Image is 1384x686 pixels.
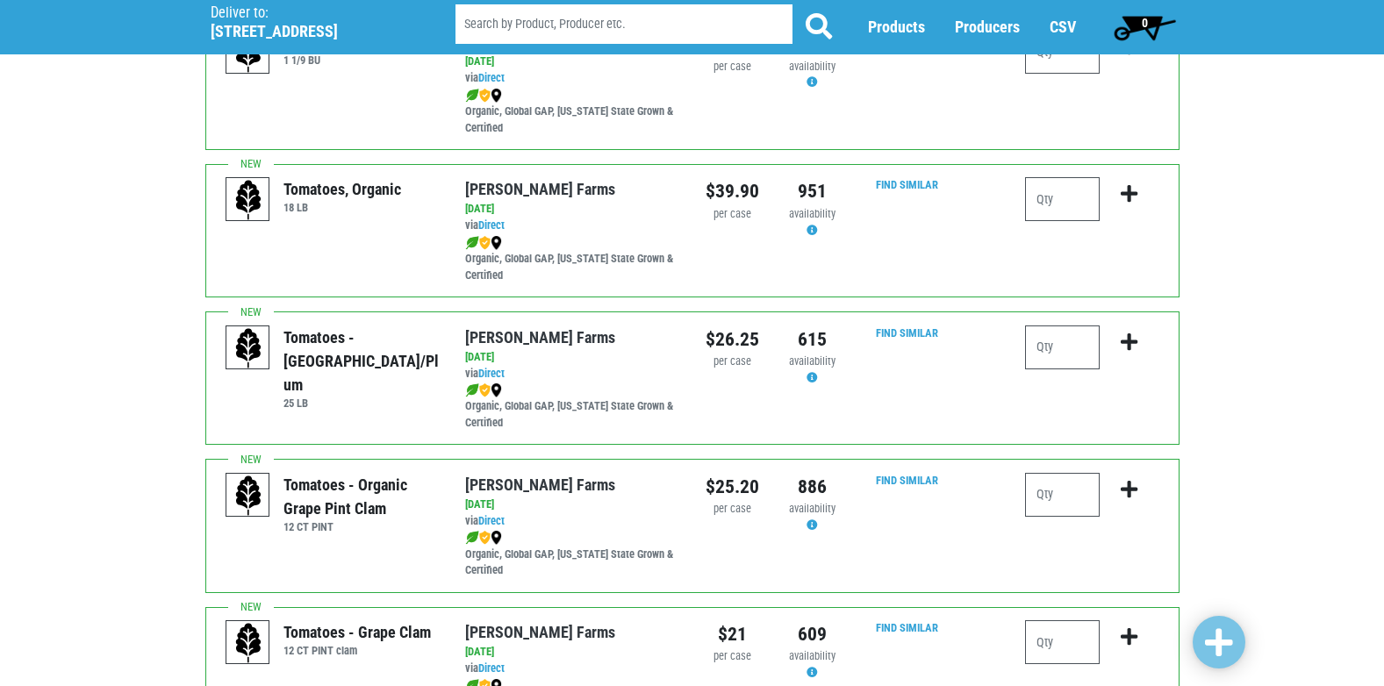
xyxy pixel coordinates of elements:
[785,620,839,648] div: 609
[465,349,678,366] div: [DATE]
[283,177,401,201] div: Tomatoes, Organic
[465,54,678,70] div: [DATE]
[465,234,678,284] div: Organic, Global GAP, [US_STATE] State Grown & Certified
[1025,325,1100,369] input: Qty
[789,60,835,73] span: availability
[1025,473,1100,517] input: Qty
[478,661,505,675] a: Direct
[465,89,479,103] img: leaf-e5c59151409436ccce96b2ca1b28e03c.png
[226,621,270,665] img: placeholder-variety-43d6402dacf2d531de610a020419775a.svg
[465,218,678,234] div: via
[479,236,491,250] img: safety-e55c860ca8c00a9c171001a62a92dabd.png
[478,218,505,232] a: Direct
[706,177,759,205] div: $39.90
[283,520,439,533] h6: 12 CT PINT
[465,87,678,137] div: Organic, Global GAP, [US_STATE] State Grown & Certified
[789,354,835,368] span: availability
[465,328,615,347] a: [PERSON_NAME] Farms
[226,474,270,518] img: placeholder-variety-43d6402dacf2d531de610a020419775a.svg
[1025,620,1100,664] input: Qty
[789,649,835,662] span: availability
[226,326,270,370] img: placeholder-variety-43d6402dacf2d531de610a020419775a.svg
[283,201,401,214] h6: 18 LB
[465,201,678,218] div: [DATE]
[465,383,479,397] img: leaf-e5c59151409436ccce96b2ca1b28e03c.png
[876,178,938,191] a: Find Similar
[785,473,839,501] div: 886
[491,531,502,545] img: map_marker-0e94453035b3232a4d21701695807de9.png
[706,59,759,75] div: per case
[478,367,505,380] a: Direct
[283,325,439,397] div: Tomatoes - [GEOGRAPHIC_DATA]/Plum
[465,70,678,87] div: via
[283,620,431,644] div: Tomatoes - Grape Clam
[789,207,835,220] span: availability
[455,5,792,45] input: Search by Product, Producer etc.
[465,623,615,641] a: [PERSON_NAME] Farms
[706,473,759,501] div: $25.20
[706,354,759,370] div: per case
[465,180,615,198] a: [PERSON_NAME] Farms
[876,621,938,634] a: Find Similar
[491,236,502,250] img: map_marker-0e94453035b3232a4d21701695807de9.png
[785,325,839,354] div: 615
[465,366,678,382] div: via
[479,89,491,103] img: safety-e55c860ca8c00a9c171001a62a92dabd.png
[706,648,759,665] div: per case
[283,397,439,410] h6: 25 LB
[211,4,411,22] p: Deliver to:
[465,513,678,530] div: via
[876,326,938,339] a: Find Similar
[868,18,925,37] a: Products
[465,475,615,494] a: [PERSON_NAME] Farms
[706,206,759,223] div: per case
[706,501,759,518] div: per case
[706,325,759,354] div: $26.25
[491,89,502,103] img: map_marker-0e94453035b3232a4d21701695807de9.png
[1106,10,1184,45] a: 0
[955,18,1020,37] a: Producers
[478,514,505,527] a: Direct
[465,531,479,545] img: leaf-e5c59151409436ccce96b2ca1b28e03c.png
[706,620,759,648] div: $21
[479,531,491,545] img: safety-e55c860ca8c00a9c171001a62a92dabd.png
[876,474,938,487] a: Find Similar
[211,22,411,41] h5: [STREET_ADDRESS]
[283,473,439,520] div: Tomatoes - Organic Grape Pint Clam
[465,661,678,677] div: via
[1142,16,1148,30] span: 0
[465,497,678,513] div: [DATE]
[789,502,835,515] span: availability
[478,71,505,84] a: Direct
[785,177,839,205] div: 951
[283,644,431,657] h6: 12 CT PINT clam
[226,178,270,222] img: placeholder-variety-43d6402dacf2d531de610a020419775a.svg
[465,530,678,580] div: Organic, Global GAP, [US_STATE] State Grown & Certified
[283,54,427,67] h6: 1 1/9 BU
[491,383,502,397] img: map_marker-0e94453035b3232a4d21701695807de9.png
[1050,18,1076,37] a: CSV
[479,383,491,397] img: safety-e55c860ca8c00a9c171001a62a92dabd.png
[465,236,479,250] img: leaf-e5c59151409436ccce96b2ca1b28e03c.png
[465,382,678,432] div: Organic, Global GAP, [US_STATE] State Grown & Certified
[465,644,678,661] div: [DATE]
[1025,177,1100,221] input: Qty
